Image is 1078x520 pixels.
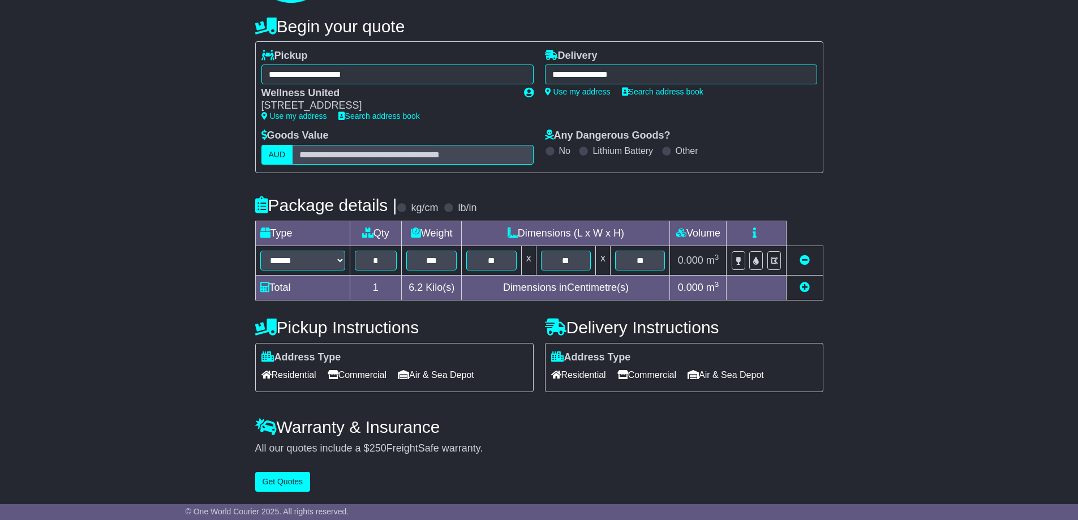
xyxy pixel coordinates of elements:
span: 6.2 [409,282,423,293]
label: Goods Value [261,130,329,142]
label: Address Type [261,351,341,364]
span: Commercial [617,366,676,384]
span: Residential [261,366,316,384]
button: Get Quotes [255,472,311,492]
td: Dimensions (L x W x H) [462,221,670,246]
label: Lithium Battery [592,145,653,156]
span: 250 [370,442,386,454]
a: Use my address [261,111,327,121]
span: 0.000 [678,282,703,293]
label: Other [676,145,698,156]
td: Total [255,275,350,300]
td: x [596,246,611,275]
a: Add new item [800,282,810,293]
a: Search address book [622,87,703,96]
h4: Warranty & Insurance [255,418,823,436]
span: Residential [551,366,606,384]
sup: 3 [715,280,719,289]
label: lb/in [458,202,476,214]
a: Search address book [338,111,420,121]
td: Dimensions in Centimetre(s) [462,275,670,300]
td: x [521,246,536,275]
h4: Delivery Instructions [545,318,823,337]
label: Delivery [545,50,598,62]
span: © One World Courier 2025. All rights reserved. [186,507,349,516]
a: Use my address [545,87,611,96]
td: Volume [670,221,727,246]
label: AUD [261,145,293,165]
span: m [706,282,719,293]
td: Qty [350,221,402,246]
h4: Package details | [255,196,397,214]
div: Wellness United [261,87,513,100]
span: 0.000 [678,255,703,266]
span: Commercial [328,366,386,384]
h4: Pickup Instructions [255,318,534,337]
span: m [706,255,719,266]
label: Any Dangerous Goods? [545,130,671,142]
label: kg/cm [411,202,438,214]
td: Kilo(s) [402,275,462,300]
span: Air & Sea Depot [398,366,474,384]
sup: 3 [715,253,719,261]
label: No [559,145,570,156]
h4: Begin your quote [255,17,823,36]
div: All our quotes include a $ FreightSafe warranty. [255,442,823,455]
label: Address Type [551,351,631,364]
td: 1 [350,275,402,300]
label: Pickup [261,50,308,62]
span: Air & Sea Depot [688,366,764,384]
div: [STREET_ADDRESS] [261,100,513,112]
td: Weight [402,221,462,246]
td: Type [255,221,350,246]
a: Remove this item [800,255,810,266]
